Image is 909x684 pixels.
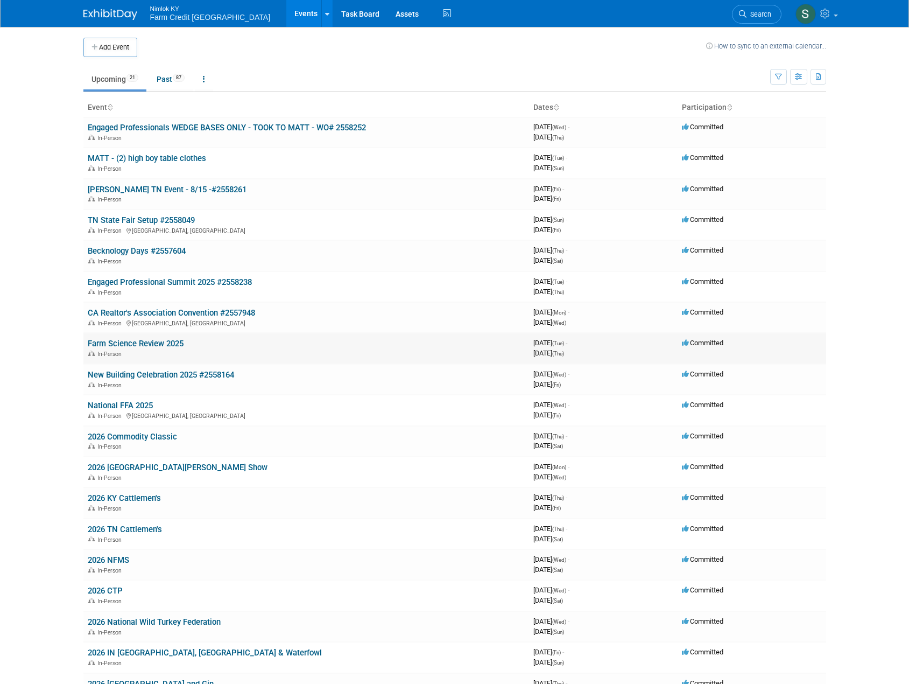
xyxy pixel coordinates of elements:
[552,526,564,532] span: (Thu)
[682,586,723,594] span: Committed
[682,215,723,224] span: Committed
[682,617,723,625] span: Committed
[552,310,566,316] span: (Mon)
[88,401,153,410] a: National FFA 2025
[533,380,561,388] span: [DATE]
[88,411,525,420] div: [GEOGRAPHIC_DATA], [GEOGRAPHIC_DATA]
[533,226,561,234] span: [DATE]
[682,308,723,316] span: Committed
[533,555,569,563] span: [DATE]
[533,153,567,162] span: [DATE]
[88,463,267,472] a: 2026 [GEOGRAPHIC_DATA][PERSON_NAME] Show
[533,627,564,636] span: [DATE]
[88,277,252,287] a: Engaged Professional Summit 2025 #2558238
[97,165,125,172] span: In-Person
[88,474,95,480] img: In-Person Event
[533,123,569,131] span: [DATE]
[552,248,564,254] span: (Thu)
[88,308,255,318] a: CA Realtor's Association Convention #2557948
[682,153,723,162] span: Committed
[552,124,566,130] span: (Wed)
[552,372,566,378] span: (Wed)
[568,401,569,409] span: -
[88,629,95,634] img: In-Person Event
[533,164,564,172] span: [DATE]
[88,382,95,387] img: In-Person Event
[552,340,564,346] span: (Tue)
[552,279,564,285] span: (Tue)
[568,586,569,594] span: -
[552,588,566,594] span: (Wed)
[97,227,125,234] span: In-Person
[533,215,567,224] span: [DATE]
[552,320,566,326] span: (Wed)
[706,42,826,50] a: How to sync to an external calendar...
[533,566,563,574] span: [DATE]
[562,185,564,193] span: -
[88,320,95,325] img: In-Person Event
[795,4,816,24] img: Stephanie Hillner
[88,536,95,542] img: In-Person Event
[682,277,723,285] span: Committed
[97,598,125,605] span: In-Person
[566,525,567,533] span: -
[552,567,563,573] span: (Sat)
[678,99,826,117] th: Participation
[126,74,138,82] span: 21
[533,617,569,625] span: [DATE]
[682,493,723,501] span: Committed
[97,443,125,450] span: In-Person
[552,186,561,192] span: (Fri)
[533,525,567,533] span: [DATE]
[97,567,125,574] span: In-Person
[533,256,563,264] span: [DATE]
[88,648,322,658] a: 2026 IN [GEOGRAPHIC_DATA], [GEOGRAPHIC_DATA] & Waterfowl
[568,123,569,131] span: -
[533,288,564,296] span: [DATE]
[552,217,564,223] span: (Sun)
[552,443,563,449] span: (Sat)
[88,185,246,194] a: [PERSON_NAME] TN Event - 8/15 -#2558261
[97,351,125,358] span: In-Person
[566,246,567,254] span: -
[566,493,567,501] span: -
[682,648,723,656] span: Committed
[88,493,161,503] a: 2026 KY Cattlemen's
[149,69,193,89] a: Past87
[682,185,723,193] span: Committed
[533,246,567,254] span: [DATE]
[568,308,569,316] span: -
[552,258,563,264] span: (Sat)
[568,370,569,378] span: -
[568,463,569,471] span: -
[88,246,186,256] a: Becknology Days #2557604
[97,474,125,481] span: In-Person
[552,598,563,604] span: (Sat)
[88,432,177,442] a: 2026 Commodity Classic
[533,504,561,512] span: [DATE]
[533,133,564,141] span: [DATE]
[88,339,184,348] a: Farm Science Review 2025
[97,258,125,265] span: In-Person
[533,411,561,419] span: [DATE]
[533,463,569,471] span: [DATE]
[97,289,125,296] span: In-Person
[552,650,561,655] span: (Fri)
[552,165,564,171] span: (Sun)
[88,318,525,327] div: [GEOGRAPHIC_DATA], [GEOGRAPHIC_DATA]
[682,555,723,563] span: Committed
[97,413,125,420] span: In-Person
[533,586,569,594] span: [DATE]
[83,38,137,57] button: Add Event
[552,629,564,635] span: (Sun)
[88,443,95,449] img: In-Person Event
[88,165,95,171] img: In-Person Event
[88,196,95,201] img: In-Person Event
[88,215,195,225] a: TN State Fair Setup #2558049
[552,227,561,233] span: (Fri)
[566,277,567,285] span: -
[533,277,567,285] span: [DATE]
[552,434,564,439] span: (Thu)
[88,135,95,140] img: In-Person Event
[566,215,567,224] span: -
